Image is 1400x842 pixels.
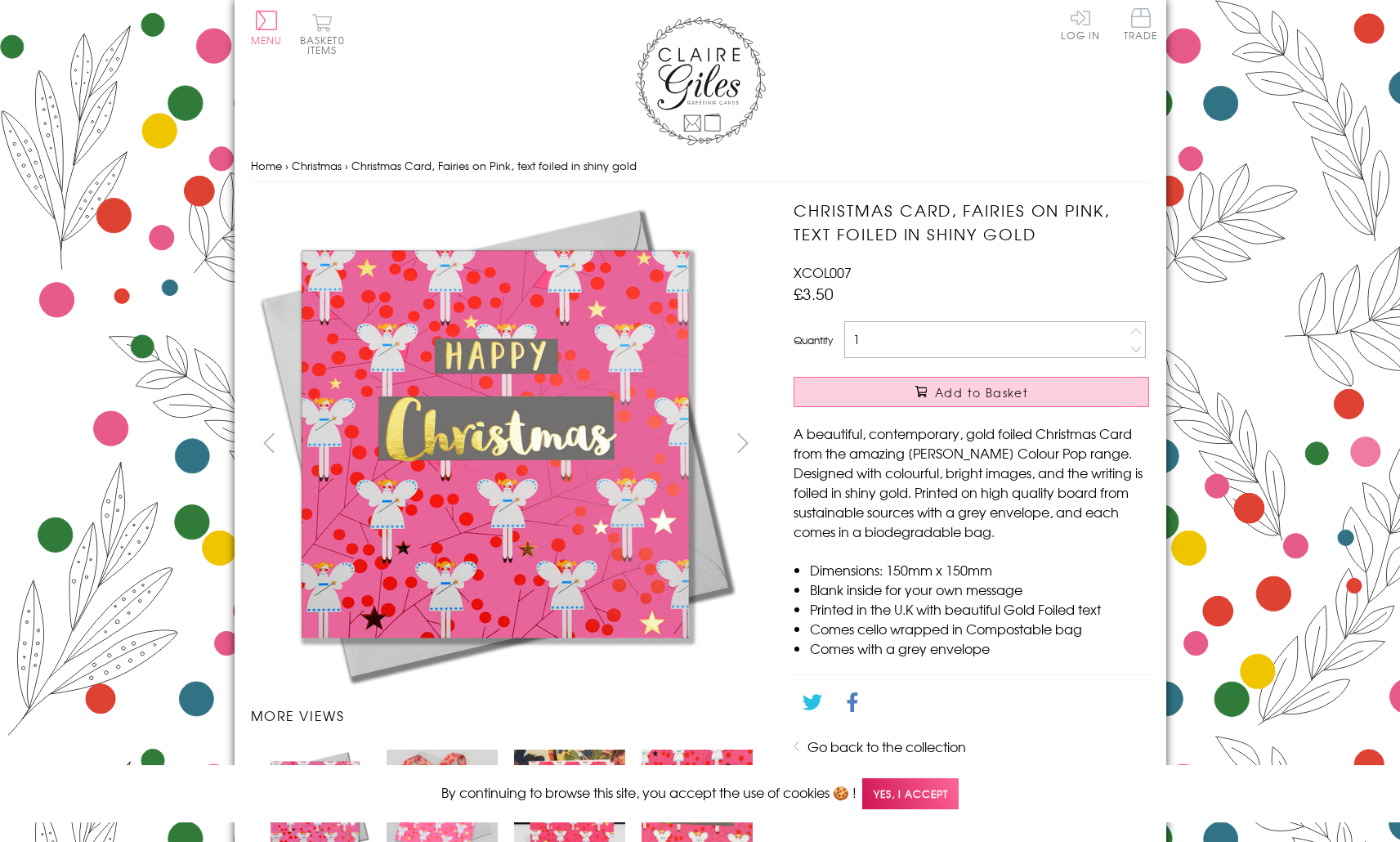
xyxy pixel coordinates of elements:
a: Go back to the collection [807,737,966,756]
span: › [345,158,348,173]
img: Christmas Card, Fairies on Pink, text foiled in shiny gold [761,199,1251,689]
span: Menu [251,33,283,47]
button: Menu [251,11,283,45]
img: Claire Giles Greetings Cards [635,16,766,146]
p: A beautiful, contemporary, gold foiled Christmas Card from the amazing [PERSON_NAME] Colour Pop r... [794,423,1149,541]
span: Christmas Card, Fairies on Pink, text foiled in shiny gold [351,158,637,173]
span: Trade [1124,8,1158,40]
a: Home [251,158,282,173]
span: Yes, I accept [862,778,959,810]
span: £3.50 [794,282,834,305]
button: next [724,424,761,461]
span: XCOL007 [794,262,852,282]
button: Add to Basket [794,377,1149,407]
li: Comes cello wrapped in Compostable bag [810,619,1149,638]
span: Add to Basket [935,384,1028,401]
a: Log In [1061,8,1100,40]
li: Blank inside for your own message [810,580,1149,599]
button: Basket0 items [300,13,345,55]
li: Dimensions: 150mm x 150mm [810,560,1149,580]
h3: More views [251,705,762,725]
a: Trade [1124,8,1158,43]
button: prev [251,424,288,461]
img: Christmas Card, Fairies on Pink, text foiled in shiny gold [250,199,740,689]
label: Quantity [794,333,833,347]
nav: breadcrumbs [251,150,1150,183]
span: › [285,158,288,173]
a: Christmas [292,158,342,173]
h1: Christmas Card, Fairies on Pink, text foiled in shiny gold [794,199,1149,246]
span: 0 items [307,33,345,57]
li: Comes with a grey envelope [810,638,1149,658]
li: Printed in the U.K with beautiful Gold Foiled text [810,599,1149,619]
